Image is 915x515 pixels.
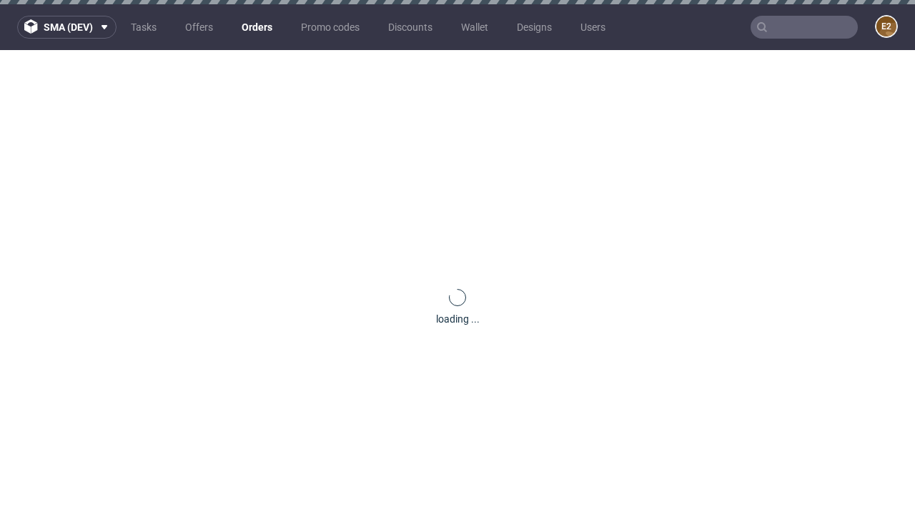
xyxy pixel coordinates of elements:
a: Offers [177,16,222,39]
a: Users [572,16,614,39]
span: sma (dev) [44,22,93,32]
a: Tasks [122,16,165,39]
a: Orders [233,16,281,39]
a: Discounts [380,16,441,39]
div: loading ... [436,312,480,326]
button: sma (dev) [17,16,117,39]
a: Promo codes [292,16,368,39]
a: Designs [508,16,560,39]
figcaption: e2 [876,16,896,36]
a: Wallet [452,16,497,39]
